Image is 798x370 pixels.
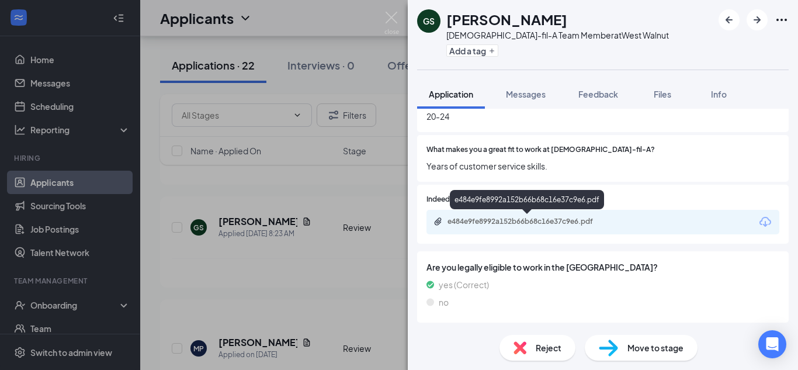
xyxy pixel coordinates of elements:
[750,13,764,27] svg: ArrowRight
[711,89,727,99] span: Info
[426,144,655,155] span: What makes you a great fit to work at [DEMOGRAPHIC_DATA]-fil-A?
[578,89,618,99] span: Feedback
[446,9,567,29] h1: [PERSON_NAME]
[447,217,611,226] div: e484e9fe8992a152b66b68c16e37c9e6.pdf
[446,44,498,57] button: PlusAdd a tag
[446,29,669,41] div: [DEMOGRAPHIC_DATA]-fil-A Team Member at West Walnut
[627,341,683,354] span: Move to stage
[722,13,736,27] svg: ArrowLeftNew
[719,9,740,30] button: ArrowLeftNew
[426,261,779,274] span: Are you legally eligible to work in the [GEOGRAPHIC_DATA]?
[506,89,546,99] span: Messages
[775,13,789,27] svg: Ellipses
[429,89,473,99] span: Application
[433,217,443,226] svg: Paperclip
[488,47,495,54] svg: Plus
[439,278,489,291] span: yes (Correct)
[426,160,779,172] span: Years of customer service skills.
[450,190,604,209] div: e484e9fe8992a152b66b68c16e37c9e6.pdf
[426,194,478,205] span: Indeed Resume
[654,89,671,99] span: Files
[423,15,435,27] div: GS
[758,215,772,229] svg: Download
[439,296,449,309] span: no
[747,9,768,30] button: ArrowRight
[433,217,623,228] a: Paperclipe484e9fe8992a152b66b68c16e37c9e6.pdf
[426,110,779,123] span: 20-24
[536,341,561,354] span: Reject
[758,330,786,358] div: Open Intercom Messenger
